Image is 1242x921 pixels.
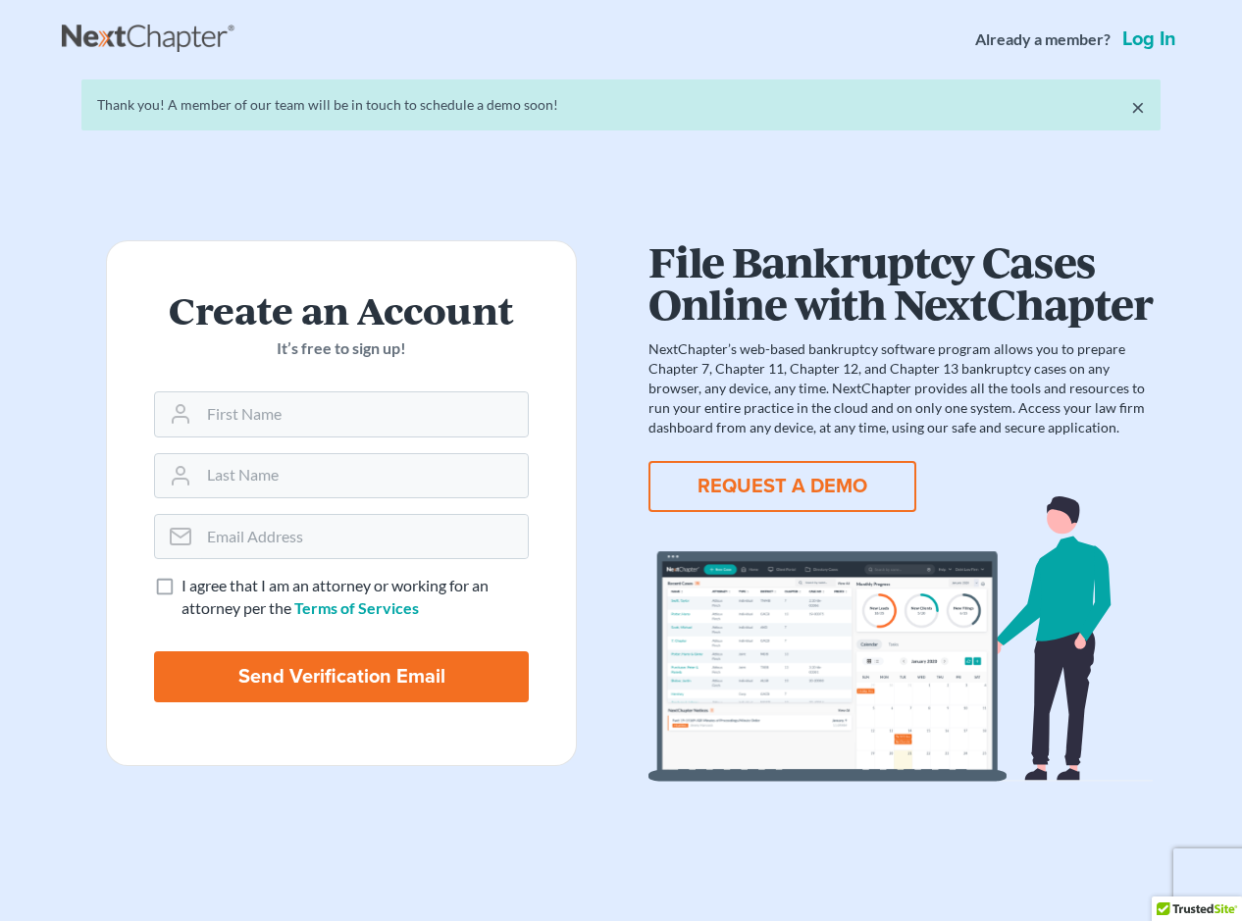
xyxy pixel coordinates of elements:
[97,95,1145,115] div: Thank you! A member of our team will be in touch to schedule a demo soon!
[648,496,1153,782] img: dashboard-867a026336fddd4d87f0941869007d5e2a59e2bc3a7d80a2916e9f42c0117099.svg
[199,392,528,435] input: First Name
[1118,29,1180,49] a: Log in
[154,337,529,360] p: It’s free to sign up!
[294,598,419,617] a: Terms of Services
[199,515,528,558] input: Email Address
[154,288,529,330] h2: Create an Account
[199,454,528,497] input: Last Name
[181,576,489,617] span: I agree that I am an attorney or working for an attorney per the
[648,461,916,512] button: REQUEST A DEMO
[975,28,1111,51] strong: Already a member?
[1131,95,1145,119] a: ×
[648,339,1153,437] p: NextChapter’s web-based bankruptcy software program allows you to prepare Chapter 7, Chapter 11, ...
[154,651,529,702] input: Send Verification Email
[648,240,1153,324] h1: File Bankruptcy Cases Online with NextChapter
